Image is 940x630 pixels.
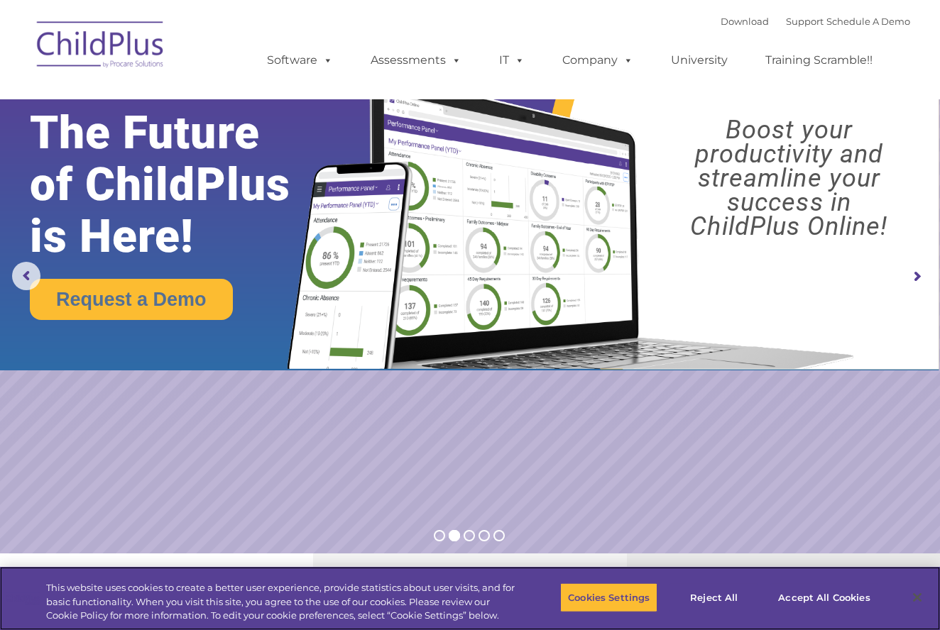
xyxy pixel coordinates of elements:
[46,581,517,623] div: This website uses cookies to create a better user experience, provide statistics about user visit...
[721,16,910,27] font: |
[721,16,769,27] a: Download
[657,46,742,74] a: University
[560,582,657,612] button: Cookies Settings
[751,46,887,74] a: Training Scramble!!
[485,46,539,74] a: IT
[30,107,330,262] rs-layer: The Future of ChildPlus is Here!
[253,46,347,74] a: Software
[826,16,910,27] a: Schedule A Demo
[902,582,933,613] button: Close
[30,11,172,82] img: ChildPlus by Procare Solutions
[30,279,233,320] a: Request a Demo
[650,118,929,238] rs-layer: Boost your productivity and streamline your success in ChildPlus Online!
[770,582,878,612] button: Accept All Cookies
[670,582,758,612] button: Reject All
[548,46,647,74] a: Company
[197,152,258,162] span: Phone number
[197,94,241,104] span: Last name
[356,46,476,74] a: Assessments
[786,16,824,27] a: Support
